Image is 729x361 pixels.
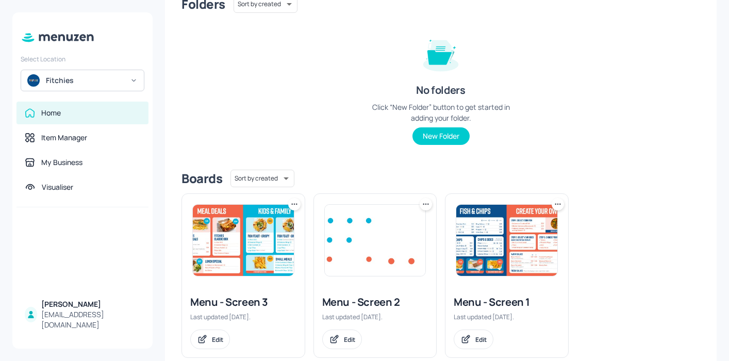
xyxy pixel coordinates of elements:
img: avatar [27,74,40,87]
div: Boards [181,170,222,187]
div: Select Location [21,55,144,63]
div: Menu - Screen 2 [322,295,428,309]
div: Last updated [DATE]. [454,313,560,321]
img: folder-empty [415,27,467,79]
div: My Business [41,157,82,168]
div: Last updated [DATE]. [322,313,428,321]
div: [EMAIL_ADDRESS][DOMAIN_NAME] [41,309,140,330]
div: No folders [416,83,465,97]
img: 2025-08-08-17546163347131el349k7xld.jpeg [325,205,426,276]
div: Edit [212,335,223,344]
div: Click “New Folder” button to get started in adding your folder. [363,102,518,123]
div: Menu - Screen 1 [454,295,560,309]
div: Menu - Screen 3 [190,295,296,309]
div: Item Manager [41,133,87,143]
button: New Folder [412,127,470,145]
div: Home [41,108,61,118]
div: Visualiser [42,182,73,192]
div: Sort by created [230,168,294,189]
img: 2025-08-08-1754617164094p27qcbiarm.jpeg [193,205,294,276]
div: Last updated [DATE]. [190,313,296,321]
div: Fitchies [46,75,124,86]
img: 2025-04-11-1744331747021nvyrw8z8doo.jpeg [456,205,557,276]
div: [PERSON_NAME] [41,299,140,309]
div: Edit [475,335,487,344]
div: Edit [344,335,355,344]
